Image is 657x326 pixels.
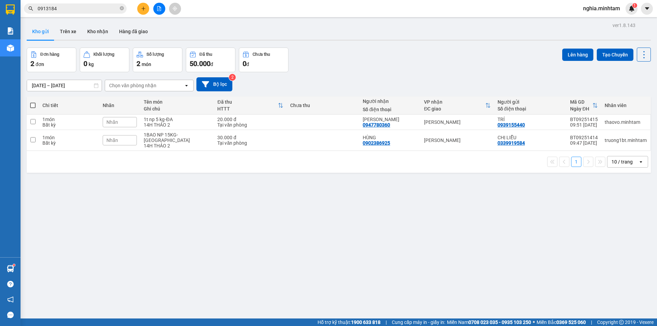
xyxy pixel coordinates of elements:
[424,138,491,143] div: [PERSON_NAME]
[363,117,417,122] div: HỮU THỊNH
[468,320,531,325] strong: 0708 023 035 - 0935 103 250
[253,52,270,57] div: Chưa thu
[363,135,417,140] div: HÙNG
[638,159,644,165] svg: open
[7,312,14,318] span: message
[217,122,283,128] div: Tại văn phòng
[196,77,232,91] button: Bộ lọc
[144,132,210,143] div: 1BAO NP 15KG-TN
[2,43,61,48] span: N.nhận:
[498,117,563,122] div: TRÍ
[82,23,114,40] button: Kho nhận
[498,99,563,105] div: Người gửi
[184,83,189,88] svg: open
[567,96,601,115] th: Toggle SortBy
[31,37,65,42] span: 19:26:39 [DATE]
[186,48,235,72] button: Đã thu50.000đ
[578,4,626,13] span: nghia.minhtam
[7,265,14,272] img: warehouse-icon
[392,318,445,326] span: Cung cấp máy in - giấy in:
[89,62,94,67] span: kg
[103,103,137,108] div: Nhãn
[190,60,210,68] span: 50.000
[14,3,87,8] span: [DATE]-
[633,3,636,8] span: 1
[632,3,637,8] sup: 1
[644,5,650,12] span: caret-down
[28,6,33,11] span: search
[120,6,124,10] span: close-circle
[210,62,213,67] span: đ
[597,49,633,61] button: Tạo Chuyến
[153,3,165,15] button: file-add
[498,135,563,140] div: CHỊ LIỄU
[363,107,417,112] div: Số điện thoại
[27,23,54,40] button: Kho gửi
[217,99,278,105] div: Đã thu
[7,281,14,287] span: question-circle
[142,62,151,67] span: món
[570,140,598,146] div: 09:47 [DATE]
[318,318,381,326] span: Hỗ trợ kỹ thuật:
[144,143,210,148] div: 14H THẢO 2
[141,6,146,11] span: plus
[363,99,417,104] div: Người nhận
[40,15,79,23] span: SG09252699
[7,44,14,52] img: warehouse-icon
[246,62,249,67] span: đ
[42,140,96,146] div: Bất kỳ
[214,96,286,115] th: Toggle SortBy
[33,9,69,14] strong: PHIẾU TRẢ HÀNG
[217,140,283,146] div: Tại văn phòng
[570,135,598,140] div: BT09251414
[556,320,586,325] strong: 0369 525 060
[421,96,494,115] th: Toggle SortBy
[2,3,87,8] span: 09:42-
[42,117,96,122] div: 1 món
[641,3,653,15] button: caret-down
[40,52,59,57] div: Đơn hàng
[2,30,86,36] span: N.gửi:
[605,103,647,108] div: Nhân viên
[363,122,390,128] div: 0947780360
[424,106,485,112] div: ĐC giao
[144,122,210,128] div: 14H THẢO 2
[424,99,485,105] div: VP nhận
[169,3,181,15] button: aim
[120,5,124,12] span: close-circle
[217,117,283,122] div: 20.000 đ
[498,106,563,112] div: Số điện thoại
[447,318,531,326] span: Miền Nam
[363,140,390,146] div: 0902386925
[290,103,356,108] div: Chưa thu
[605,119,647,125] div: thaovo.minhtam
[42,122,96,128] div: Bất kỳ
[629,5,635,12] img: icon-new-feature
[562,49,593,61] button: Lên hàng
[106,138,118,143] span: Nhãn
[114,23,153,40] button: Hàng đã giao
[571,157,581,167] button: 1
[172,6,177,11] span: aim
[157,6,162,11] span: file-add
[498,122,525,128] div: 0939155440
[137,3,149,15] button: plus
[54,23,82,40] button: Trên xe
[106,119,118,125] span: Nhãn
[27,80,102,91] input: Select a date range.
[80,48,129,72] button: Khối lượng0kg
[59,30,86,36] span: 0901331516
[613,22,635,29] div: ver 1.8.143
[33,43,61,48] span: 0917339052
[21,48,50,55] span: 1 HỘP NP
[42,135,96,140] div: 1 món
[605,138,647,143] div: truong1bt.minhtam
[424,119,491,125] div: [PERSON_NAME]
[6,4,15,15] img: logo-vxr
[2,50,50,55] span: Tên hàng:
[611,158,633,165] div: 10 / trang
[570,122,598,128] div: 09:51 [DATE]
[13,264,15,266] sup: 1
[591,318,592,326] span: |
[570,99,592,105] div: Mã GD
